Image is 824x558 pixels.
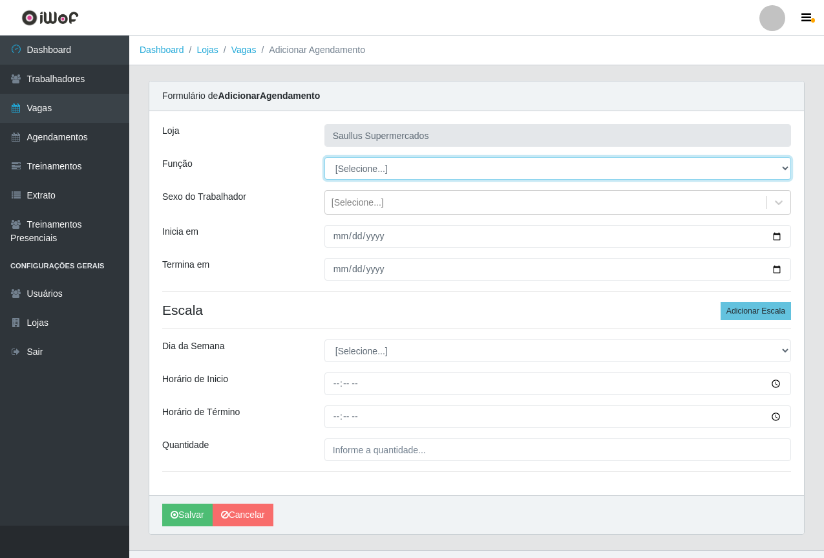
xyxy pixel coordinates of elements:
[162,225,198,239] label: Inicia em
[162,124,179,138] label: Loja
[196,45,218,55] a: Lojas
[149,81,804,111] div: Formulário de
[256,43,365,57] li: Adicionar Agendamento
[721,302,791,320] button: Adicionar Escala
[162,504,213,526] button: Salvar
[324,438,791,461] input: Informe a quantidade...
[324,258,791,281] input: 00/00/0000
[324,225,791,248] input: 00/00/0000
[140,45,184,55] a: Dashboard
[21,10,79,26] img: CoreUI Logo
[324,405,791,428] input: 00:00
[162,405,240,419] label: Horário de Término
[162,438,209,452] label: Quantidade
[218,91,320,101] strong: Adicionar Agendamento
[162,258,209,272] label: Termina em
[332,196,384,209] div: [Selecione...]
[162,339,225,353] label: Dia da Semana
[162,190,246,204] label: Sexo do Trabalhador
[162,372,228,386] label: Horário de Inicio
[162,157,193,171] label: Função
[129,36,824,65] nav: breadcrumb
[324,372,791,395] input: 00:00
[213,504,273,526] a: Cancelar
[162,302,791,318] h4: Escala
[231,45,257,55] a: Vagas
